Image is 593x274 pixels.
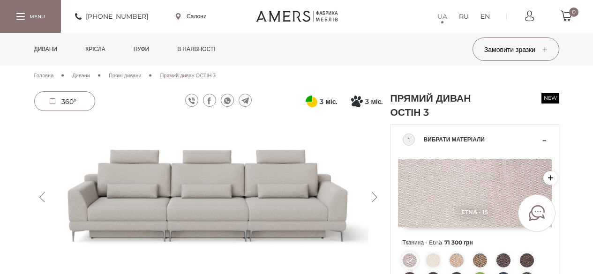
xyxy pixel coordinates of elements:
a: Пуфи [127,33,157,66]
span: Прямі дивани [109,72,141,79]
a: Дивани [27,33,65,66]
a: viber [185,94,198,107]
span: 71 300 грн [444,239,473,246]
button: Замовити зразки [473,37,559,61]
div: 1 [403,133,415,146]
svg: Покупка частинами від Монобанку [351,96,363,107]
a: Крісла [78,33,112,66]
a: Прямі дивани [109,71,141,80]
a: telegram [239,94,252,107]
span: Замовити зразки [484,45,547,54]
a: facebook [203,94,216,107]
a: [PHONE_NUMBER] [75,11,148,22]
h1: Прямий диван ОСТІН 3 [390,91,498,119]
span: Головна [34,72,54,79]
button: Previous [34,192,51,202]
a: Дивани [72,71,90,80]
span: 0 [569,7,578,17]
span: 3 міс. [320,96,337,107]
a: 360° [34,91,95,111]
img: Etna - 15 [398,159,552,227]
span: 3 міс. [365,96,383,107]
span: Etna - 15 [398,208,552,215]
a: Головна [34,71,54,80]
a: в наявності [170,33,222,66]
button: Next [367,192,383,202]
a: Салони [176,12,207,21]
span: Тканина - Etna [403,237,547,249]
a: whatsapp [221,94,234,107]
span: 360° [61,97,76,106]
span: Дивани [72,72,90,79]
span: Вибрати матеріали [424,134,540,145]
a: EN [480,11,490,22]
span: new [541,93,559,104]
a: RU [459,11,469,22]
svg: Оплата частинами від ПриватБанку [306,96,317,107]
a: UA [437,11,447,22]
